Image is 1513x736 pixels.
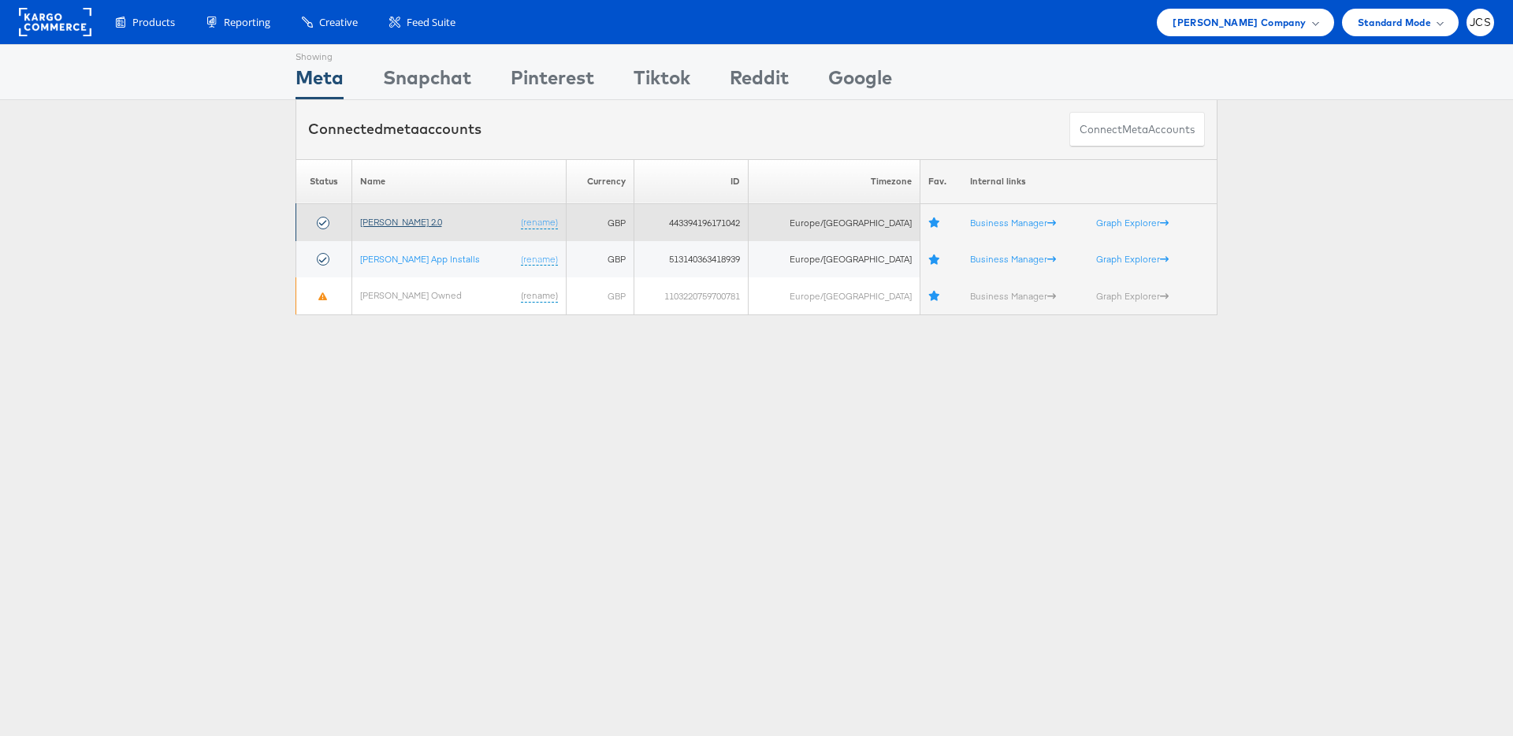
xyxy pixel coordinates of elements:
td: Europe/[GEOGRAPHIC_DATA] [748,241,920,278]
div: Snapchat [383,64,471,99]
div: Tiktok [634,64,690,99]
td: GBP [566,241,634,278]
td: Europe/[GEOGRAPHIC_DATA] [748,204,920,241]
a: Graph Explorer [1096,253,1169,265]
a: [PERSON_NAME] Owned [360,289,462,301]
span: [PERSON_NAME] Company [1173,14,1306,31]
a: (rename) [521,253,558,266]
span: meta [383,120,419,138]
th: ID [634,159,749,204]
div: Reddit [730,64,789,99]
button: ConnectmetaAccounts [1069,112,1205,147]
span: Feed Suite [407,15,455,30]
a: [PERSON_NAME] 2.0 [360,216,442,228]
div: Connected accounts [308,119,481,139]
span: Products [132,15,175,30]
div: Google [828,64,892,99]
a: Business Manager [970,253,1056,265]
td: GBP [566,204,634,241]
td: 513140363418939 [634,241,749,278]
th: Currency [566,159,634,204]
a: Business Manager [970,290,1056,302]
a: Business Manager [970,217,1056,229]
div: Meta [296,64,344,99]
span: JCS [1470,17,1491,28]
div: Pinterest [511,64,594,99]
a: Graph Explorer [1096,217,1169,229]
td: Europe/[GEOGRAPHIC_DATA] [748,277,920,314]
td: GBP [566,277,634,314]
th: Name [351,159,566,204]
span: meta [1122,122,1148,137]
span: Reporting [224,15,270,30]
a: (rename) [521,216,558,229]
a: (rename) [521,289,558,303]
span: Standard Mode [1358,14,1431,31]
td: 1103220759700781 [634,277,749,314]
span: Creative [319,15,358,30]
div: Showing [296,45,344,64]
a: [PERSON_NAME] App Installs [360,253,480,265]
td: 443394196171042 [634,204,749,241]
th: Timezone [748,159,920,204]
a: Graph Explorer [1096,290,1169,302]
th: Status [296,159,352,204]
